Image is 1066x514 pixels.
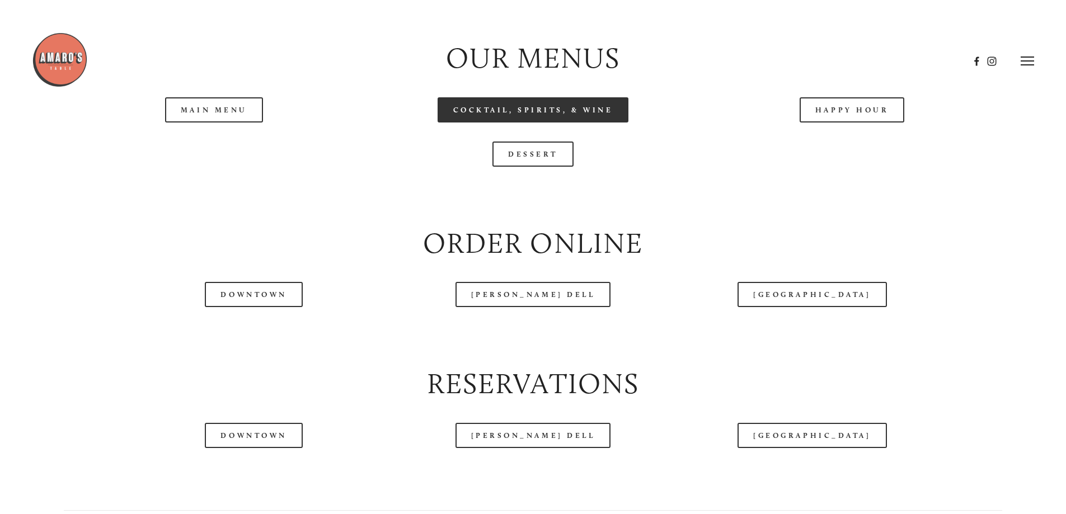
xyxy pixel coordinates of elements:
[455,423,611,448] a: [PERSON_NAME] Dell
[738,423,886,448] a: [GEOGRAPHIC_DATA]
[64,364,1002,404] h2: Reservations
[492,142,574,167] a: Dessert
[738,282,886,307] a: [GEOGRAPHIC_DATA]
[205,282,302,307] a: Downtown
[32,32,88,88] img: Amaro's Table
[64,224,1002,263] h2: Order Online
[455,282,611,307] a: [PERSON_NAME] Dell
[205,423,302,448] a: Downtown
